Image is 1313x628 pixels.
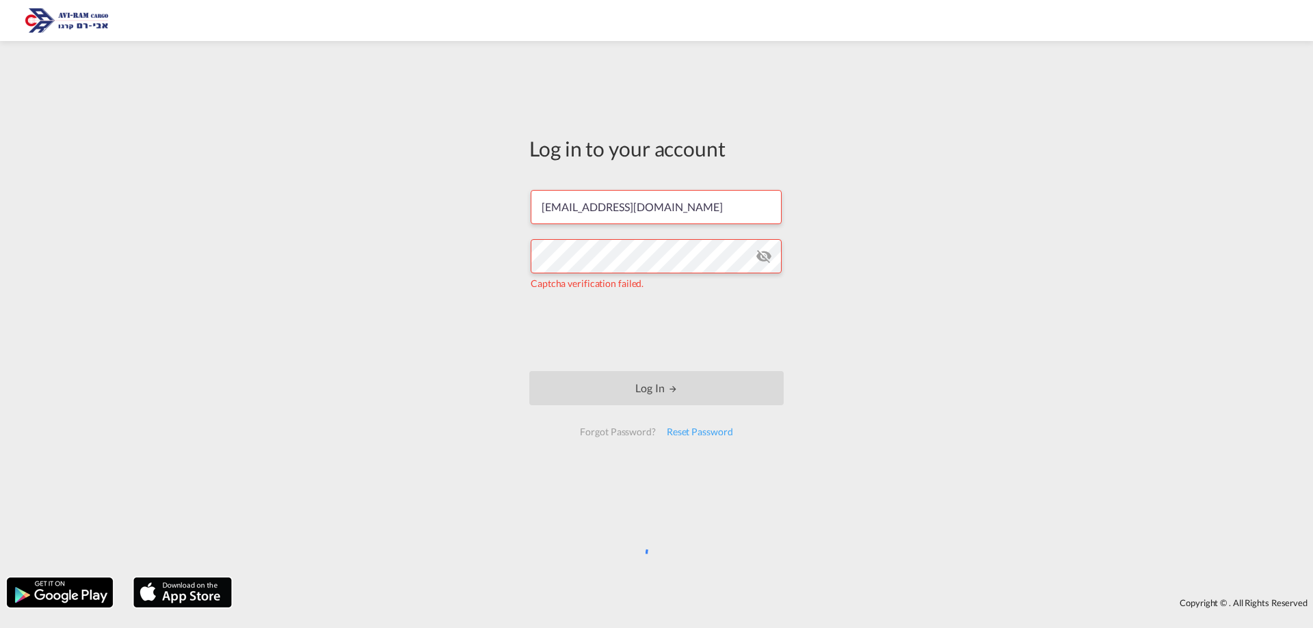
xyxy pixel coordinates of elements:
div: Log in to your account [529,134,784,163]
div: Copyright © . All Rights Reserved [239,591,1313,614]
span: Captcha verification failed. [531,277,644,289]
iframe: reCAPTCHA [553,304,760,357]
input: Enter email/phone number [531,190,782,224]
img: google.png [5,576,114,609]
md-icon: icon-eye-off [756,248,772,264]
div: Reset Password [661,420,739,444]
div: Forgot Password? [574,420,661,444]
img: 166978e0a5f911edb4280f3c7a976193.png [21,5,113,36]
button: LOGIN [529,371,784,405]
img: apple.png [132,576,233,609]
